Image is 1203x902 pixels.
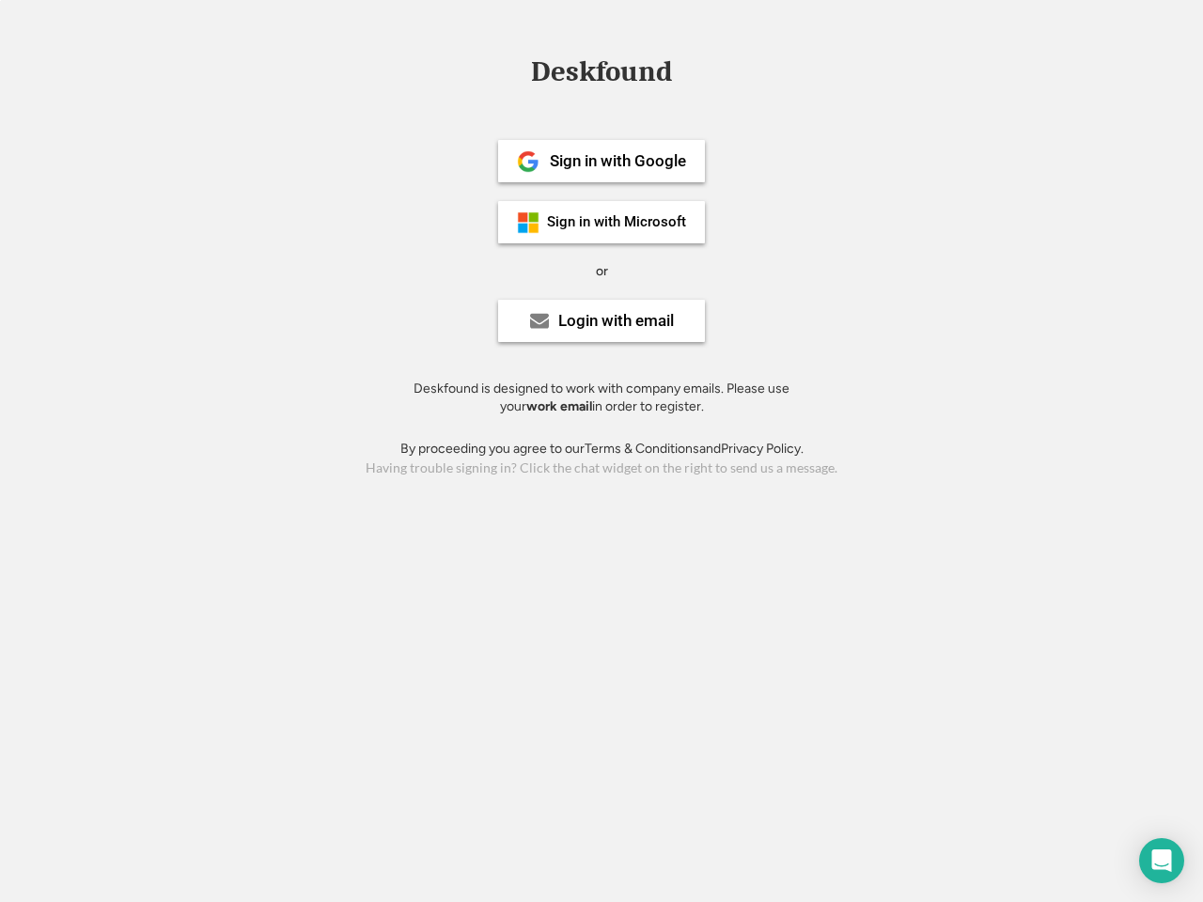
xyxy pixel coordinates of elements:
a: Terms & Conditions [585,441,699,457]
img: 1024px-Google__G__Logo.svg.png [517,150,539,173]
div: Login with email [558,313,674,329]
a: Privacy Policy. [721,441,804,457]
div: By proceeding you agree to our and [400,440,804,459]
img: ms-symbollockup_mssymbol_19.png [517,211,539,234]
div: Sign in with Google [550,153,686,169]
div: or [596,262,608,281]
div: Sign in with Microsoft [547,215,686,229]
div: Open Intercom Messenger [1139,838,1184,883]
div: Deskfound [522,57,681,86]
strong: work email [526,398,592,414]
div: Deskfound is designed to work with company emails. Please use your in order to register. [390,380,813,416]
